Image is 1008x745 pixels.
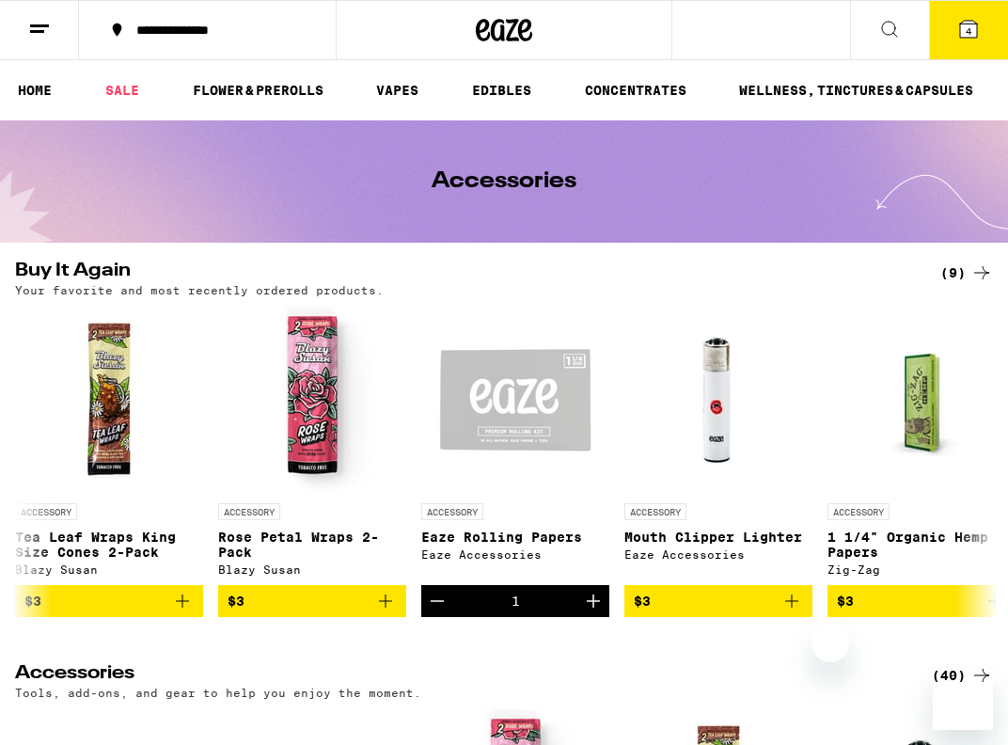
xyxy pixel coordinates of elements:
[218,306,406,494] img: Blazy Susan - Rose Petal Wraps 2-Pack
[933,670,993,730] iframe: Button to launch messaging window
[421,503,483,520] p: ACCESSORY
[218,530,406,560] p: Rose Petal Wraps 2-Pack
[218,585,406,617] button: Add to bag
[15,563,203,576] div: Blazy Susan
[624,585,812,617] button: Add to bag
[811,625,849,662] iframe: Close message
[624,503,686,520] p: ACCESSORY
[15,306,203,585] a: Open page for Tea Leaf Wraps King Size Cones 2-Pack from Blazy Susan
[432,170,576,193] h1: Accessories
[730,79,983,102] a: WELLNESS, TINCTURES & CAPSULES
[577,585,609,617] button: Increment
[15,284,384,296] p: Your favorite and most recently ordered products.
[940,262,993,284] a: (9)
[15,503,77,520] p: ACCESSORY
[837,594,854,609] span: $3
[421,530,609,545] p: Eaze Rolling Papers
[15,530,203,560] p: Tea Leaf Wraps King Size Cones 2-Pack
[421,306,609,585] a: Open page for Eaze Rolling Papers from Eaze Accessories
[15,664,901,687] h2: Accessories
[421,548,609,561] div: Eaze Accessories
[421,585,453,617] button: Decrement
[8,79,61,102] a: HOME
[15,585,203,617] button: Add to bag
[624,306,812,494] img: Eaze Accessories - Mouth Clipper Lighter
[966,25,971,37] span: 4
[367,79,428,102] a: VAPES
[218,563,406,576] div: Blazy Susan
[634,594,651,609] span: $3
[15,687,421,699] p: Tools, add-ons, and gear to help you enjoy the moment.
[929,1,1008,59] button: 4
[512,594,520,609] div: 1
[932,664,993,687] a: (40)
[575,79,696,102] a: CONCENTRATES
[15,306,203,494] img: Blazy Susan - Tea Leaf Wraps King Size Cones 2-Pack
[183,79,333,102] a: FLOWER & PREROLLS
[218,306,406,585] a: Open page for Rose Petal Wraps 2-Pack from Blazy Susan
[624,530,812,545] p: Mouth Clipper Lighter
[463,79,541,102] a: EDIBLES
[218,503,280,520] p: ACCESSORY
[228,594,244,609] span: $3
[624,548,812,561] div: Eaze Accessories
[15,262,901,284] h2: Buy It Again
[827,503,890,520] p: ACCESSORY
[24,594,41,609] span: $3
[624,306,812,585] a: Open page for Mouth Clipper Lighter from Eaze Accessories
[96,79,149,102] a: SALE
